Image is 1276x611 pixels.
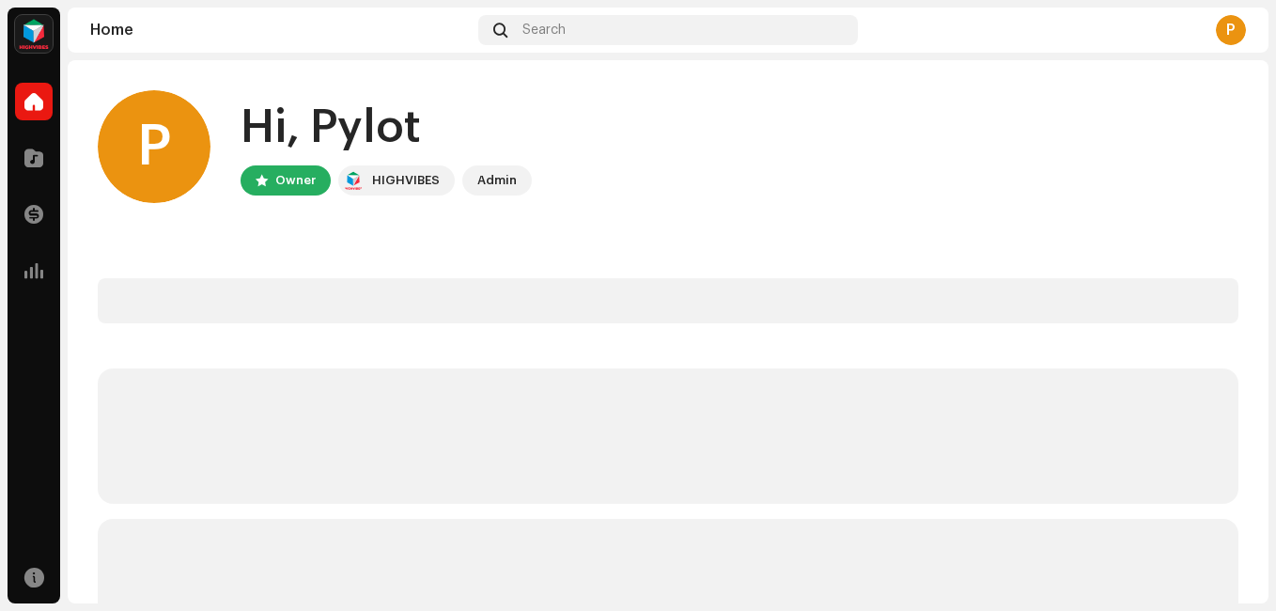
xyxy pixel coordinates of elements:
div: P [1216,15,1246,45]
div: Home [90,23,471,38]
div: Hi, Pylot [241,98,532,158]
img: feab3aad-9b62-475c-8caf-26f15a9573ee [15,15,53,53]
div: P [98,90,210,203]
div: HIGHVIBES [372,169,440,192]
div: Owner [275,169,316,192]
span: Search [522,23,566,38]
img: feab3aad-9b62-475c-8caf-26f15a9573ee [342,169,365,192]
div: Admin [477,169,517,192]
